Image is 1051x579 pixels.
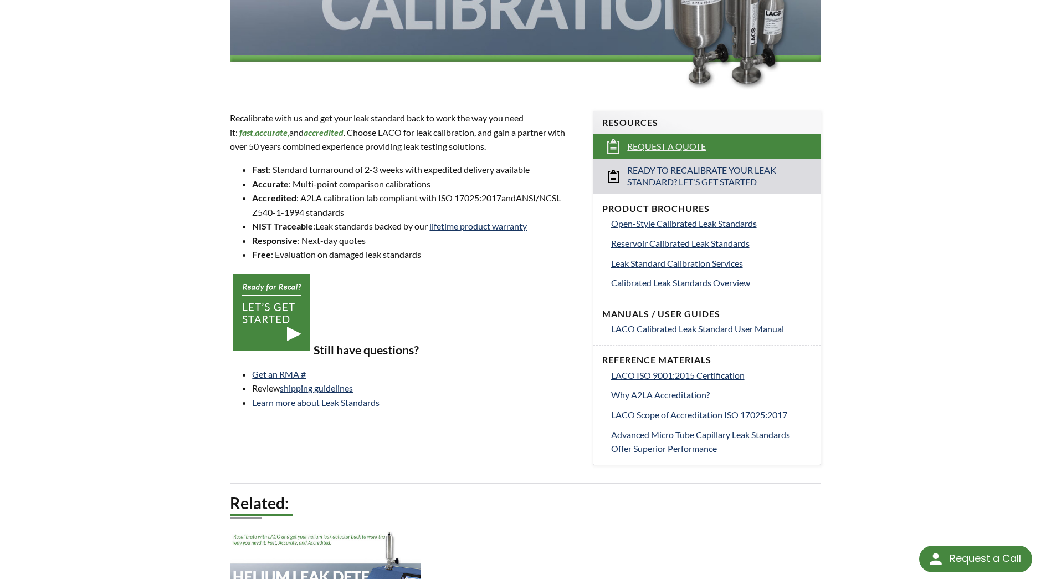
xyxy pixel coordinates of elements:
strong: Responsive [252,235,298,246]
a: Learn more about Leak Standards [252,397,380,408]
li: : eak standards backed by our [252,219,579,233]
span: Why A2LA Accreditation? [611,389,710,400]
li: : Standard turnaround of 2-3 weeks with expedited delivery available [252,162,579,177]
a: LACO Scope of Accreditation ISO 17025:2017 [611,408,812,422]
strong: Fast [252,164,269,175]
div: Request a Call [950,546,1021,571]
span: , , [238,127,289,138]
span: and [501,192,516,203]
a: LACO ISO 9001:2015 Certification [611,368,812,383]
li: Review [252,381,579,395]
a: Ready to Recalibrate Your Leak Standard? Let's Get Started [593,159,821,194]
a: Why A2LA Accreditation? [611,388,812,402]
h4: Resources [602,117,812,129]
span: Open-Style Calibrated Leak Standards [611,218,757,228]
span: LACO Scope of Accreditation ISO 17025:2017 [611,409,787,420]
div: Request a Call [919,546,1032,572]
span: ANSI/NCSL Z540-1-1994 [252,192,561,217]
a: Request a Quote [593,134,821,159]
a: Open-Style Calibrated Leak Standards [611,216,812,231]
span: Leak Standard Calibration Services [611,258,743,268]
span: LACO Calibrated Leak Standard User Manual [611,323,784,334]
li: : Next-day quotes [252,233,579,248]
h4: Product Brochures [602,203,812,215]
a: LACO Calibrated Leak Standard User Manual [611,322,812,336]
p: Recalibrate with us and get your leak standard back to work the way you need it: and . Choose LAC... [230,111,579,154]
a: Advanced Micro Tube Capillary Leak Standards Offer Superior Performance [611,428,812,456]
strong: Accurate [252,179,289,189]
strong: Free [252,249,271,260]
span: Reservoir Calibrated Leak Standards [611,238,750,248]
a: Leak Standard Calibration Services [611,256,812,271]
li: : A2LA calibration lab compliant with standards [252,191,579,219]
span: LACO ISO 9001:2015 Certification [611,370,745,380]
h2: Related: [230,493,821,514]
h4: Reference Materials [602,354,812,366]
span: ISO 17025:2017 [438,192,501,203]
li: : Evaluation on damaged leak standards [252,247,579,262]
h4: Manuals / User Guides [602,308,812,320]
span: Calibrated Leak Standards Overview [611,277,750,288]
span: Request a Quote [627,141,706,153]
h3: Still have questions? [230,271,579,358]
span: Advanced Micro Tube Capillary Leak Standards Offer Superior Performance [611,429,790,454]
img: round button [927,550,945,568]
strong: NIST Traceable [252,221,313,231]
a: Calibrated Leak Standards Overview [611,276,812,290]
li: : Multi-point comparison calibrations [252,177,579,191]
em: fast [239,127,253,138]
em: accurate [255,127,288,138]
span: Ready to Recalibrate Your Leak Standard? Let's Get Started [627,165,788,188]
a: lifetime product warranty [429,221,527,231]
a: shipping guidelines [280,383,353,393]
a: Reservoir Calibrated Leak Standards [611,236,812,251]
span: L [315,221,320,231]
strong: Accredited [252,192,296,203]
em: accredited [304,127,344,138]
a: Get an RMA # [252,369,306,379]
img: CTA-lk-getstarted.png [230,271,314,354]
